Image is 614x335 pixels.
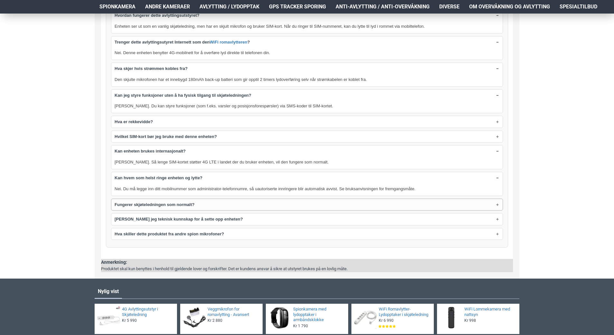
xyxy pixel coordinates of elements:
[469,3,550,11] span: Om overvåkning og avlytting
[122,307,173,318] a: 4G Avlyttingsutstyr i Skjøteledning
[24,38,58,42] div: Domain Overview
[18,10,32,15] div: v 4.0.25
[379,318,394,323] span: Kr 6 990
[379,307,430,318] a: WiFi Romavlytter-Lydopptaker i skjøteledning
[111,90,503,101] summary: Kan jeg styre funksjoner uten å ha fysisk tilgang til skjøteledningen?
[439,306,463,330] img: WiFi Lommekamera med nattsyn
[101,266,348,272] div: Produktet skal kun benyttes i henhold til gjeldende lover og forskrifter. Det er kundens ansvar å...
[115,148,186,154] strong: Kan enheten brukes internasjonalt?
[111,131,503,143] summary: Hvilket SIM-kort bør jeg bruke med denne enheten?
[464,318,476,323] span: Kr 998
[115,119,153,125] strong: Hva er rekkevidde?
[10,17,15,22] img: website_grey.svg
[115,65,188,72] strong: Hva skjer hvis strømmen kobles fra?
[111,145,503,157] summary: Kan enheten brukes internasjonalt?
[268,306,292,330] img: Spionkamera med lydopptaker i armbåndsklokke
[64,37,69,43] img: tab_keywords_by_traffic_grey.svg
[111,228,503,240] summary: Hva skiller dette produktet fra andre spion mikrofoner?
[122,318,137,323] span: Kr 5 990
[182,306,206,330] img: Veggmikrofon for romavlytting - Avansert
[101,259,348,266] div: Anmerkning:
[115,49,499,56] p: Nei. Denne enheten benytter 4G-mobilnett for å overføre lyd direkte til telefonen din.
[293,323,308,329] span: Kr 1 790
[99,3,135,11] span: Spionkamera
[336,3,430,11] span: Anti-avlytting / Anti-overvåkning
[115,23,499,30] p: Enheten ser ut som en vanlig skjøteledning, men har en skjult mikrofon og bruker SIM-kort. Når du...
[111,10,503,21] summary: Hvordan fungerer dette avlyttingsutstyret?
[111,116,503,128] summary: Hva er rekkevidde?
[209,39,247,45] a: WiFi romavlytteren
[111,213,503,225] summary: [PERSON_NAME] jeg teknisk kunnskap for å sette opp enheten?
[111,199,503,211] summary: Fungerer skjøteledningen som normalt?
[115,76,499,83] p: Den skjulte mikrofonen har et innebygd 180mAh back-up batteri som gir opptil 2 timers lydoverføri...
[145,3,190,11] span: Andre kameraer
[111,63,503,74] summary: Hva skjer hvis strømmen kobles fra?
[115,39,250,45] strong: Trenger dette avlyttingsutyret Internett som den ?
[115,12,200,19] strong: Hvordan fungerer dette avlyttingsutstyret?
[111,172,503,184] summary: Kan hvem som helst ringe enheten og lytte?
[97,306,120,330] img: 4G Avlyttingsutstyr i Skjøteledning
[95,285,122,298] a: Nylig vist
[115,202,194,208] strong: Fungerer skjøteledningen som normalt?
[200,3,259,11] span: Avlytting / Lydopptak
[208,318,222,323] span: Kr 2 880
[560,3,597,11] span: Spesialtilbud
[115,185,499,192] p: Nei. Du må legge inn ditt mobilnummer som administrator-telefonnumre, så uautoriserte innringere ...
[293,307,344,323] a: Spionkamera med lydopptaker i armbåndsklokke
[269,3,326,11] span: GPS Tracker Sporing
[115,103,499,110] p: [PERSON_NAME]. Du kan styre funksjoner (som f.eks. varsler og posisjonsforespørsler) via SMS-kode...
[208,307,259,318] a: Veggmikrofon for romavlytting - Avansert
[115,216,243,222] strong: [PERSON_NAME] jeg teknisk kunnskap for å sette opp enheten?
[111,36,503,48] summary: Trenger dette avlyttingsutyret Internett som denWiFi romavlytteren?
[71,38,108,42] div: Keywords by Traffic
[439,3,460,11] span: Diverse
[354,306,377,330] img: WiFi Romavlytter-Lydopptaker i skjøteledning
[115,175,202,181] strong: Kan hvem som helst ringe enheten og lytte?
[115,133,217,140] strong: Hvilket SIM-kort bør jeg bruke med denne enheten?
[464,307,516,318] a: WiFi Lommekamera med nattsyn
[17,37,23,43] img: tab_domain_overview_orange.svg
[115,159,499,166] p: [PERSON_NAME]. Så lenge SIM-kortet støtter 4G LTE i landet der du bruker enheten, vil den fungere...
[115,92,251,99] strong: Kan jeg styre funksjoner uten å ha fysisk tilgang til skjøteledningen?
[17,17,71,22] div: Domain: [DOMAIN_NAME]
[10,10,15,15] img: logo_orange.svg
[115,231,224,237] strong: Hva skiller dette produktet fra andre spion mikrofoner?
